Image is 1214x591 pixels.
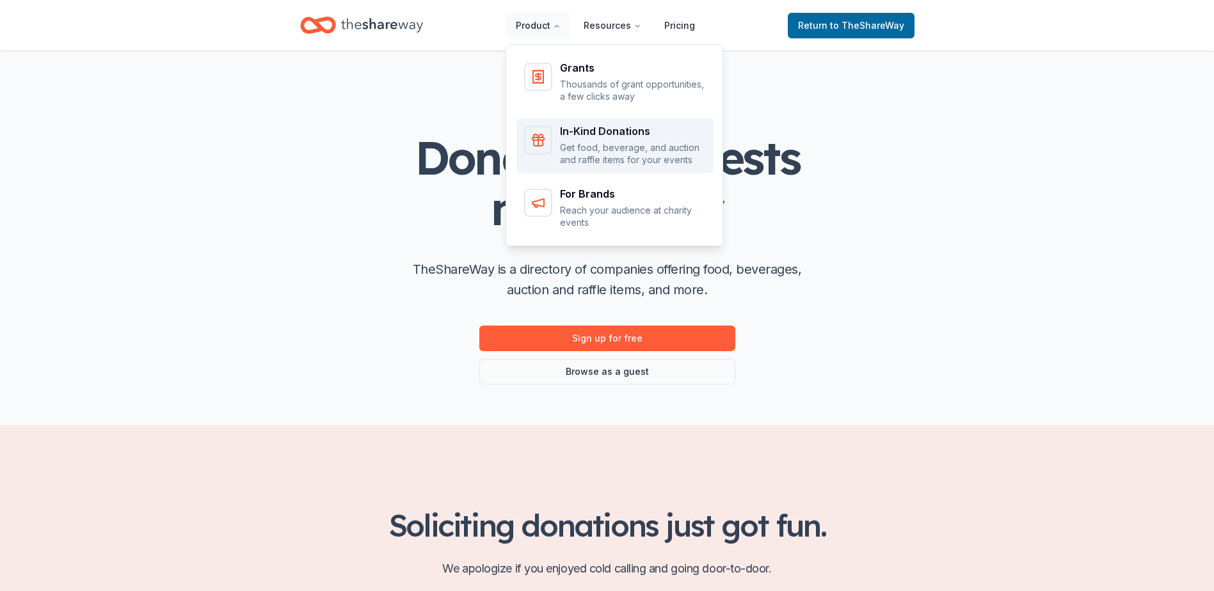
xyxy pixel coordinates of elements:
[560,204,706,229] p: Reach your audience at charity events
[516,55,714,111] a: GrantsThousands of grant opportunities, a few clicks away
[300,507,914,543] h2: Soliciting donations just got fun.
[560,126,706,136] div: In-Kind Donations
[351,132,863,233] h1: Donation requests made
[798,18,904,33] span: Return
[560,189,706,199] div: For Brands
[506,45,724,247] div: Product
[654,13,705,38] a: Pricing
[560,141,706,166] p: Get food, beverage, and auction and raffle items for your events
[788,13,914,38] a: Returnto TheShareWay
[506,13,571,38] button: Product
[479,359,735,384] a: Browse as a guest
[516,118,714,174] a: In-Kind DonationsGet food, beverage, and auction and raffle items for your events
[506,10,705,40] nav: Main
[573,13,651,38] button: Resources
[300,10,423,40] a: Home
[560,63,706,73] div: Grants
[830,20,904,31] span: to TheShareWay
[625,179,723,237] span: easy
[479,326,735,351] a: Sign up for free
[560,78,706,103] p: Thousands of grant opportunities, a few clicks away
[403,259,812,300] p: TheShareWay is a directory of companies offering food, beverages, auction and raffle items, and m...
[516,181,714,237] a: For BrandsReach your audience at charity events
[300,558,914,579] p: We apologize if you enjoyed cold calling and going door-to-door.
